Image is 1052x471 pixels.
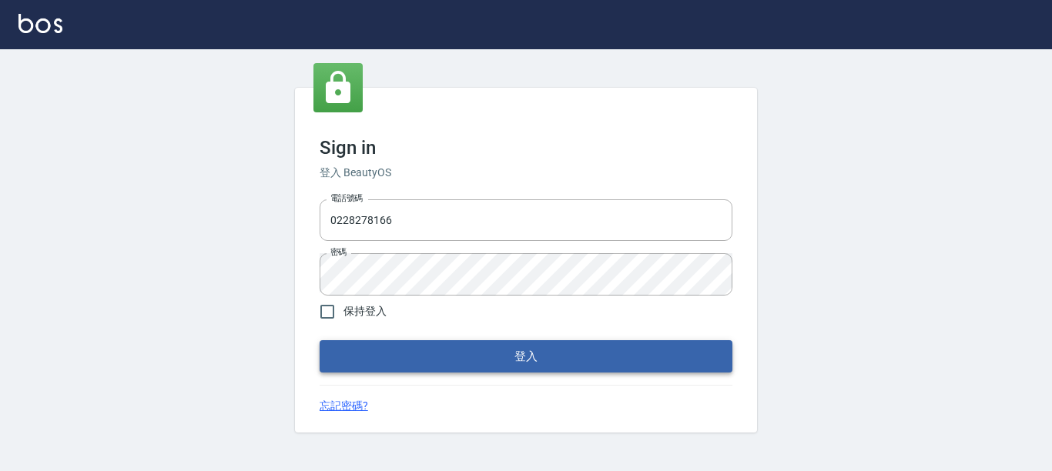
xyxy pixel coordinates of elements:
[320,137,732,159] h3: Sign in
[320,340,732,372] button: 登入
[320,165,732,181] h6: 登入 BeautyOS
[343,303,387,319] span: 保持登入
[330,246,347,258] label: 密碼
[320,398,368,414] a: 忘記密碼?
[18,14,62,33] img: Logo
[330,192,363,204] label: 電話號碼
